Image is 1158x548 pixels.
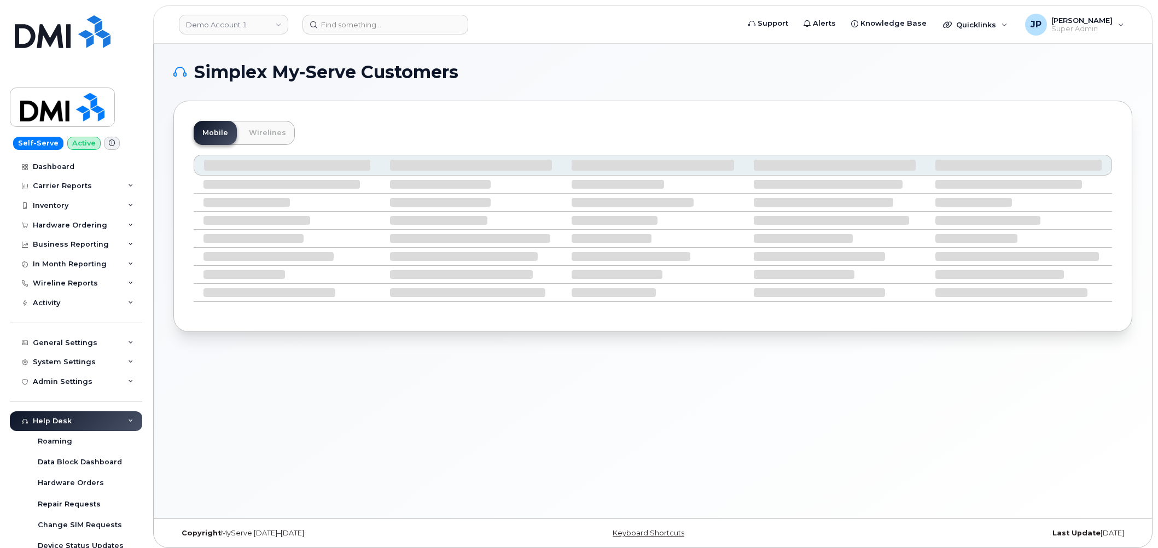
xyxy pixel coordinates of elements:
[194,121,237,145] a: Mobile
[813,529,1132,538] div: [DATE]
[240,121,295,145] a: Wirelines
[613,529,684,537] a: Keyboard Shortcuts
[182,529,221,537] strong: Copyright
[194,64,458,80] span: Simplex My-Serve Customers
[1052,529,1101,537] strong: Last Update
[173,529,493,538] div: MyServe [DATE]–[DATE]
